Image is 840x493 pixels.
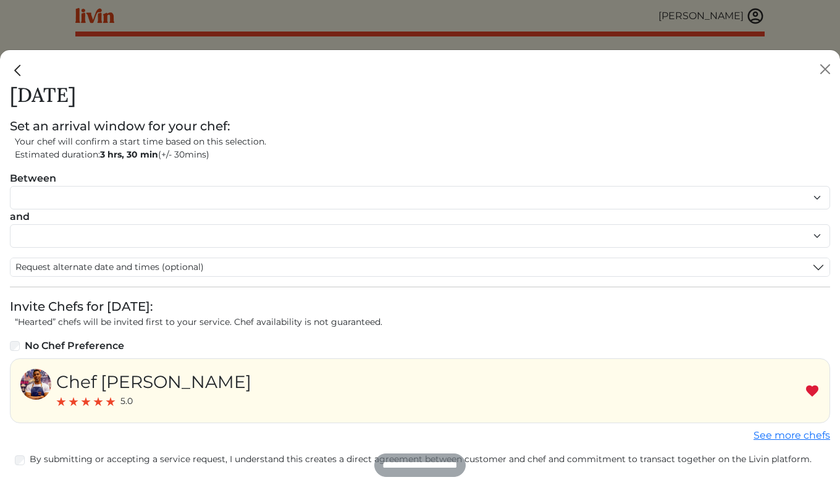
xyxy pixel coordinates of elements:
[100,149,158,160] strong: 3 hrs, 30 min
[20,369,251,413] a: Chef [PERSON_NAME] 5.0
[10,83,830,107] h1: [DATE]
[56,369,251,395] div: Chef [PERSON_NAME]
[81,397,91,407] img: red_star-5cc96fd108c5e382175c3007810bf15d673b234409b64feca3859e161d9d1ec7.svg
[10,117,830,135] div: Set an arrival window for your chef:
[120,395,133,408] span: 5.0
[10,171,56,186] label: Between
[754,429,830,441] a: See more chefs
[15,316,830,329] p: “Hearted” chefs will be invited first to your service. Chef availability is not guaranteed.
[69,397,78,407] img: red_star-5cc96fd108c5e382175c3007810bf15d673b234409b64feca3859e161d9d1ec7.svg
[10,297,830,316] div: Invite Chefs for [DATE]:
[815,59,835,79] button: Close
[25,339,124,353] label: No Chef Preference
[15,135,830,148] div: Your chef will confirm a start time based on this selection.
[10,209,30,224] label: and
[805,384,820,398] img: Remove Favorite chef
[10,61,26,77] a: Close
[106,397,115,407] img: red_star-5cc96fd108c5e382175c3007810bf15d673b234409b64feca3859e161d9d1ec7.svg
[10,62,26,78] img: back_caret-0738dc900bf9763b5e5a40894073b948e17d9601fd527fca9689b06ce300169f.svg
[20,369,51,400] img: a09e5bf7981c309b4c08df4bb44c4a4f
[56,397,66,407] img: red_star-5cc96fd108c5e382175c3007810bf15d673b234409b64feca3859e161d9d1ec7.svg
[15,148,830,161] div: Estimated duration: (+/- 30mins)
[15,261,204,274] span: Request alternate date and times (optional)
[93,397,103,407] img: red_star-5cc96fd108c5e382175c3007810bf15d673b234409b64feca3859e161d9d1ec7.svg
[10,258,829,276] button: Request alternate date and times (optional)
